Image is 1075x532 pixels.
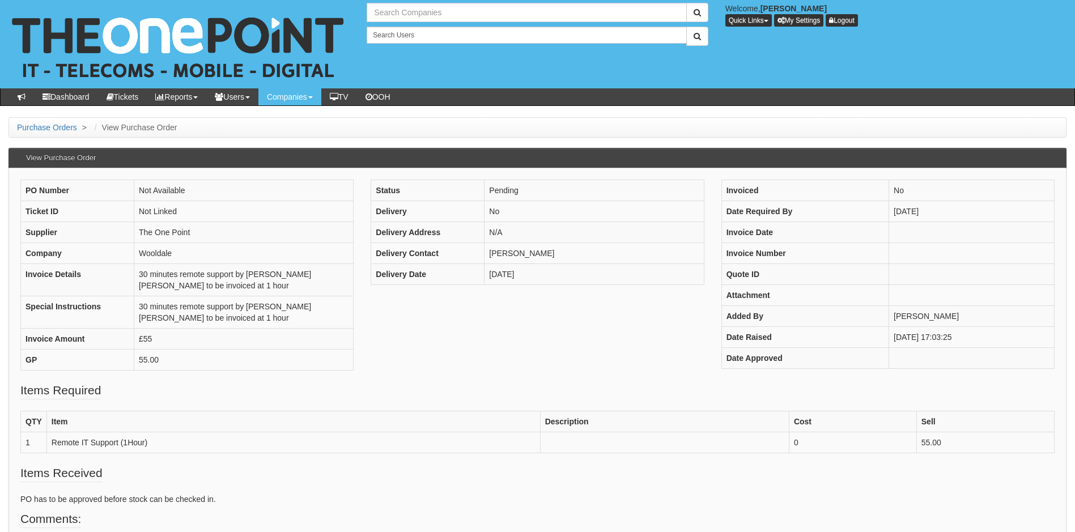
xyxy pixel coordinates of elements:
[20,510,81,528] legend: Comments:
[889,327,1055,348] td: [DATE] 17:03:25
[21,243,134,264] th: Company
[21,222,134,243] th: Supplier
[371,264,485,285] th: Delivery Date
[371,243,485,264] th: Delivery Contact
[46,411,540,432] th: Item
[79,123,90,132] span: >
[916,411,1054,432] th: Sell
[17,123,77,132] a: Purchase Orders
[721,180,889,201] th: Invoiced
[21,296,134,329] th: Special Instructions
[721,243,889,264] th: Invoice Number
[134,180,354,201] td: Not Available
[789,411,916,432] th: Cost
[20,493,1055,505] p: PO has to be approved before stock can be checked in.
[721,201,889,222] th: Date Required By
[20,148,101,168] h3: View Purchase Order
[760,4,827,13] b: [PERSON_NAME]
[485,222,704,243] td: N/A
[21,411,47,432] th: QTY
[774,14,824,27] a: My Settings
[21,350,134,371] th: GP
[485,243,704,264] td: [PERSON_NAME]
[889,180,1055,201] td: No
[371,201,485,222] th: Delivery
[46,432,540,453] td: Remote IT Support (1Hour)
[721,348,889,369] th: Date Approved
[20,382,101,399] legend: Items Required
[258,88,321,105] a: Companies
[367,27,686,44] input: Search Users
[717,3,1075,27] div: Welcome,
[889,306,1055,327] td: [PERSON_NAME]
[134,329,354,350] td: £55
[147,88,206,105] a: Reports
[721,222,889,243] th: Invoice Date
[789,432,916,453] td: 0
[485,201,704,222] td: No
[21,201,134,222] th: Ticket ID
[21,264,134,296] th: Invoice Details
[20,465,103,482] legend: Items Received
[916,432,1054,453] td: 55.00
[34,88,98,105] a: Dashboard
[485,180,704,201] td: Pending
[721,306,889,327] th: Added By
[321,88,357,105] a: TV
[206,88,258,105] a: Users
[371,222,485,243] th: Delivery Address
[134,296,354,329] td: 30 minutes remote support by [PERSON_NAME] [PERSON_NAME] to be invoiced at 1 hour
[721,327,889,348] th: Date Raised
[134,201,354,222] td: Not Linked
[485,264,704,285] td: [DATE]
[134,350,354,371] td: 55.00
[98,88,147,105] a: Tickets
[540,411,789,432] th: Description
[21,432,47,453] td: 1
[134,264,354,296] td: 30 minutes remote support by [PERSON_NAME] [PERSON_NAME] to be invoiced at 1 hour
[357,88,399,105] a: OOH
[134,243,354,264] td: Wooldale
[721,264,889,285] th: Quote ID
[371,180,485,201] th: Status
[826,14,858,27] a: Logout
[889,201,1055,222] td: [DATE]
[134,222,354,243] td: The One Point
[725,14,772,27] button: Quick Links
[21,329,134,350] th: Invoice Amount
[721,285,889,306] th: Attachment
[367,3,686,22] input: Search Companies
[21,180,134,201] th: PO Number
[92,122,177,133] li: View Purchase Order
